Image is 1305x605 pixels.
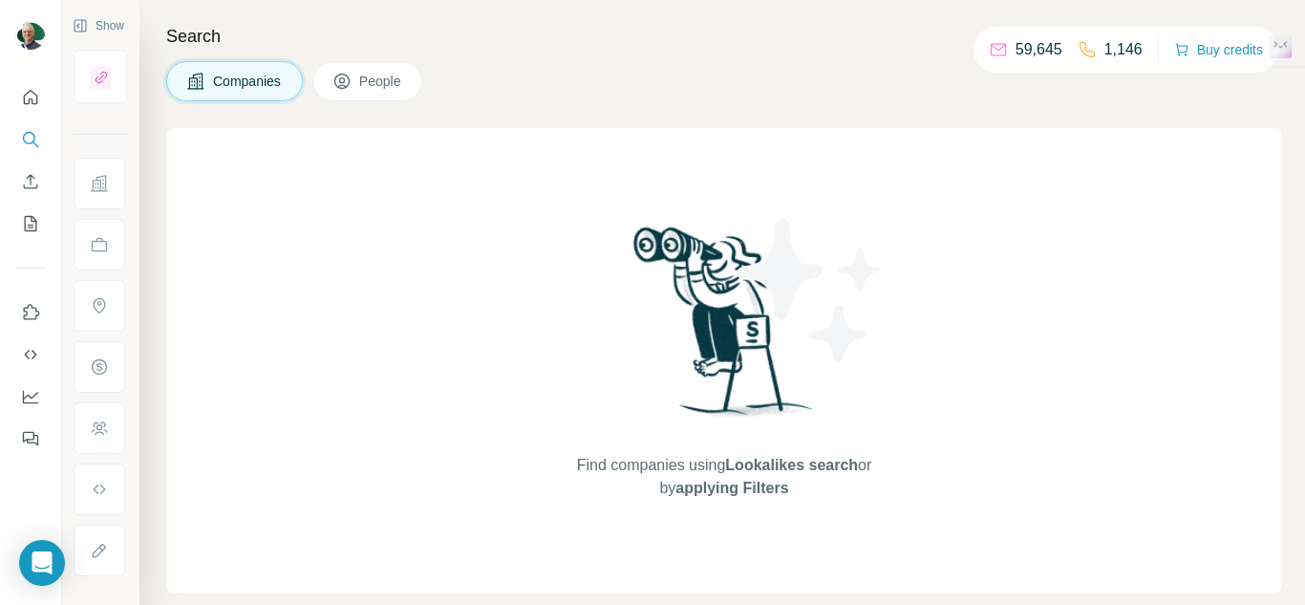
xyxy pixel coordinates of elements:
[359,72,403,91] span: People
[15,206,46,241] button: My lists
[15,337,46,372] button: Use Surfe API
[15,19,46,50] img: Avatar
[19,540,65,586] div: Open Intercom Messenger
[675,480,788,496] span: applying Filters
[59,11,138,40] button: Show
[15,80,46,115] button: Quick start
[15,295,46,330] button: Use Surfe on LinkedIn
[725,457,858,473] span: Lookalikes search
[15,379,46,414] button: Dashboard
[166,23,1282,50] h4: Search
[724,205,896,377] img: Surfe Illustration - Stars
[1174,36,1263,63] button: Buy credits
[15,164,46,199] button: Enrich CSV
[1104,38,1143,61] p: 1,146
[1016,38,1062,61] p: 59,645
[625,222,824,435] img: Surfe Illustration - Woman searching with binoculars
[213,72,283,91] span: Companies
[15,122,46,157] button: Search
[571,454,877,500] span: Find companies using or by
[15,421,46,456] button: Feedback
